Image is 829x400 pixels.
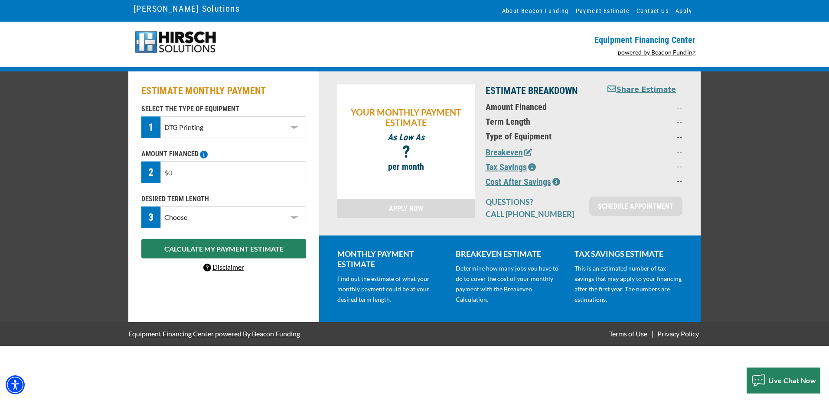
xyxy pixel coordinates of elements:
p: -- [607,102,682,112]
div: Accessibility Menu [6,375,25,394]
button: Share Estimate [607,84,676,95]
p: -- [607,131,682,142]
input: $0 [160,161,306,183]
p: AMOUNT FINANCED [141,149,306,159]
a: APPLY NOW [337,199,475,218]
a: Equipment Financing Center powered By Beacon Funding - open in a new tab [128,323,300,344]
p: As Low As [342,132,471,142]
div: 2 [141,161,160,183]
div: 3 [141,206,160,228]
p: ? [342,147,471,157]
img: logo [134,30,217,54]
p: Type of Equipment [486,131,596,142]
p: This is an estimated number of tax savings that may apply to your financing after the first year.... [574,263,682,305]
p: -- [607,116,682,127]
p: YOUR MONTHLY PAYMENT ESTIMATE [342,107,471,128]
p: per month [342,161,471,172]
p: -- [607,175,682,186]
button: Tax Savings [486,161,536,174]
p: ESTIMATE BREAKDOWN [486,84,596,97]
p: Equipment Financing Center [420,35,695,45]
p: BREAKEVEN ESTIMATE [456,248,564,259]
p: -- [607,146,682,156]
p: SELECT THE TYPE OF EQUIPMENT [141,104,306,114]
p: TAX SAVINGS ESTIMATE [574,248,682,259]
a: SCHEDULE APPOINTMENT [589,197,682,216]
p: Term Length [486,116,596,127]
a: powered by Beacon Funding - open in a new tab [618,48,696,56]
h2: ESTIMATE MONTHLY PAYMENT [141,84,306,97]
p: -- [607,161,682,171]
button: Cost After Savings [486,175,560,188]
p: Find out the estimate of what your monthly payment could be at your desired term length. [337,274,445,305]
p: MONTHLY PAYMENT ESTIMATE [337,248,445,269]
div: 1 [141,116,160,138]
span: | [651,329,653,338]
p: DESIRED TERM LENGTH [141,194,306,204]
p: Determine how many jobs you have to do to cover the cost of your monthly payment with the Breakev... [456,263,564,305]
button: Breakeven [486,146,532,159]
p: QUESTIONS? [486,197,579,207]
span: Live Chat Now [768,376,816,384]
button: Live Chat Now [747,368,821,394]
p: CALL [PHONE_NUMBER] [486,209,579,219]
a: [PERSON_NAME] Solutions [134,1,240,16]
a: Privacy Policy - open in a new tab [656,329,701,338]
p: Amount Financed [486,102,596,112]
button: CALCULATE MY PAYMENT ESTIMATE [141,239,306,258]
a: Terms of Use - open in a new tab [607,329,649,338]
a: Disclaimer [203,263,244,271]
